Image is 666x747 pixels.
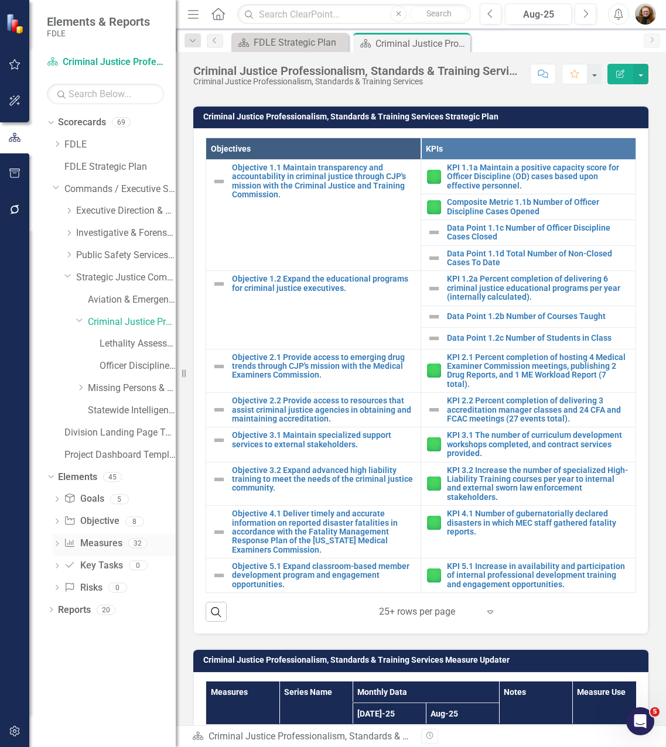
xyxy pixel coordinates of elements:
[237,4,471,25] input: Search ClearPoint...
[421,306,636,327] td: Double-Click to Edit Right Click for Context Menu
[421,327,636,349] td: Double-Click to Edit Right Click for Context Menu
[232,163,415,200] a: Objective 1.1 Maintain transparency and accountability in criminal justice through CJP's mission ...
[421,393,636,427] td: Double-Click to Edit Right Click for Context Menu
[108,582,127,592] div: 0
[232,275,415,293] a: Objective 1.2 Expand the educational programs for criminal justice executives.
[447,249,630,268] a: Data Point 1.1d Total Number of Non-Closed Cases To Date
[47,15,150,29] span: Elements & Reports
[212,433,226,447] img: Not Defined
[212,359,226,373] img: Not Defined
[232,353,415,380] a: Objective 2.1 Provide access to emerging drug trends through CJP's mission with the Medical Exami...
[88,404,176,417] a: Statewide Intelligence
[427,200,441,214] img: Proceeding as Planned
[100,359,176,373] a: Officer Discipline Caseload Dashboard
[206,558,421,593] td: Double-Click to Edit Right Click for Context Menu
[254,35,346,50] div: FDLE Strategic Plan
[64,448,176,462] a: Project Dashboard Template
[64,183,176,196] a: Commands / Executive Support Branch
[128,539,147,549] div: 32
[232,562,415,589] a: Objective 5.1 Expand classroom-based member development program and engagement opportunities.
[626,707,654,735] iframe: Intercom live chat
[421,462,636,506] td: Double-Click to Edit Right Click for Context Menu
[427,310,441,324] img: Not Defined
[212,568,226,582] img: Not Defined
[447,334,630,342] a: Data Point 1.2c Number of Students in Class
[193,77,518,86] div: Criminal Justice Professionalism, Standards & Training Services
[64,581,102,595] a: Risks
[212,525,226,539] img: Not Defined
[447,163,630,190] a: KPI 1.1a Maintain a positive capacity score for Officer Discipline (OD) cases based upon effectiv...
[447,198,630,216] a: Composite Metric 1.1b Number of Officer Discipline Cases Opened
[650,707,660,717] span: 5
[206,427,421,462] td: Double-Click to Edit Right Click for Context Menu
[206,349,421,393] td: Double-Click to Edit Right Click for Context Menu
[6,13,26,34] img: ClearPoint Strategy
[421,271,636,306] td: Double-Click to Edit Right Click for Context Menu
[427,282,441,296] img: Not Defined
[64,160,176,174] a: FDLE Strategic Plan
[47,84,164,104] input: Search Below...
[64,515,119,528] a: Objective
[427,251,441,265] img: Not Defined
[212,174,226,189] img: Not Defined
[76,249,176,262] a: Public Safety Services Command
[232,466,415,493] a: Objective 3.2 Expand advanced high liability training to meet the needs of the criminal justice c...
[58,471,97,484] a: Elements
[76,227,176,240] a: Investigative & Forensic Services Command
[447,562,630,589] a: KPI 5.1 Increase in availability and participation of internal professional development training ...
[88,382,176,395] a: Missing Persons & Offender Enforcement
[447,431,630,458] a: KPI 3.1 The number of curriculum development workshops completed, and contract services provided.
[427,364,441,378] img: Proceeding as Planned
[421,349,636,393] td: Double-Click to Edit Right Click for Context Menu
[232,396,415,423] a: Objective 2.2 Provide access to resources that assist criminal justice agencies in obtaining and ...
[427,516,441,530] img: Proceeding as Planned
[375,36,467,51] div: Criminal Justice Professionalism, Standards & Training Services Landing Page
[427,403,441,417] img: Not Defined
[447,312,630,321] a: Data Point 1.2b Number of Courses Taught
[409,6,468,22] button: Search
[427,437,441,451] img: Proceeding as Planned
[58,604,91,617] a: Reports
[447,466,630,502] a: KPI 3.2 Increase the number of specialized High-Liability Training courses per year to internal a...
[110,494,129,504] div: 5
[232,509,415,554] a: Objective 4.1 Deliver timely and accurate information on reported disaster fatalities in accordan...
[447,224,630,242] a: Data Point 1.1c Number of Officer Discipline Cases Closed
[64,492,104,506] a: Goals
[47,29,150,38] small: FDLE
[112,118,131,128] div: 69
[58,116,106,129] a: Scorecards
[64,426,176,440] a: Division Landing Page Template
[421,506,636,558] td: Double-Click to Edit Right Click for Context Menu
[212,403,226,417] img: Not Defined
[64,537,122,550] a: Measures
[64,559,122,573] a: Key Tasks
[447,275,630,301] a: KPI 1.2a Percent completion of delivering 6 criminal justice educational programs per year (inter...
[88,316,176,329] a: Criminal Justice Professionalism, Standards & Training Services
[427,170,441,184] img: Proceeding as Planned
[427,477,441,491] img: Proceeding as Planned
[100,337,176,351] a: Lethality Assessment Tracking
[427,225,441,239] img: Not Defined
[509,8,568,22] div: Aug-25
[421,194,636,220] td: Double-Click to Edit Right Click for Context Menu
[206,462,421,506] td: Double-Click to Edit Right Click for Context Menu
[203,112,643,121] h3: Criminal Justice Professionalism, Standards & Training Services Strategic Plan
[125,516,144,526] div: 8
[234,35,346,50] a: FDLE Strategic Plan
[232,431,415,449] a: Objective 3.1 Maintain specialized support services to external stakeholders.
[129,561,148,571] div: 0
[447,396,630,423] a: KPI 2.2 Percent completion of delivering 3 accreditation manager classes and 24 CFA and FCAC meet...
[421,558,636,593] td: Double-Click to Edit Right Click for Context Menu
[635,4,656,25] img: Jennifer Siddoway
[47,56,164,69] a: Criminal Justice Professionalism, Standards & Training Services
[427,568,441,582] img: Proceeding as Planned
[76,204,176,218] a: Executive Direction & Business Support
[421,427,636,462] td: Double-Click to Edit Right Click for Context Menu
[88,293,176,307] a: Aviation & Emergency Preparedness
[209,731,473,742] a: Criminal Justice Professionalism, Standards & Training Services
[421,159,636,194] td: Double-Click to Edit Right Click for Context Menu
[206,159,421,271] td: Double-Click to Edit Right Click for Context Menu
[97,605,115,615] div: 20
[447,353,630,389] a: KPI 2.1 Percent completion of hosting 4 Medical Examiner Commission meetings, publishing 2 Drug R...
